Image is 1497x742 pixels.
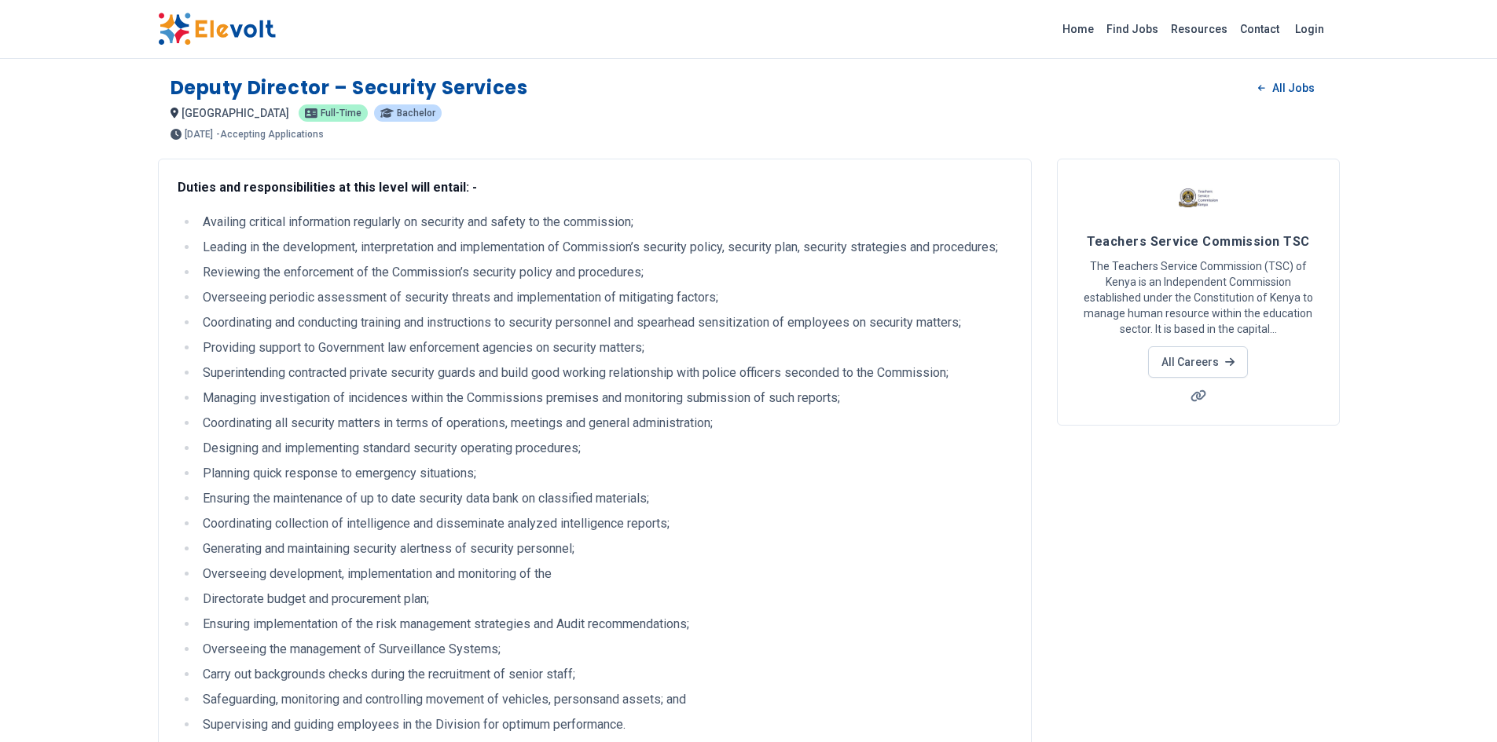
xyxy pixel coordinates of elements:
a: Find Jobs [1100,16,1165,42]
li: Supervising and guiding employees in the Division for optimum performance. [198,715,1012,734]
span: Full-time [321,108,361,118]
li: Directorate budget and procurement plan; [198,590,1012,609]
a: Home [1056,16,1100,42]
li: Coordinating and conducting training and instructions to security personnel and spearhead sensiti... [198,313,1012,332]
p: The Teachers Service Commission (TSC) of Kenya is an Independent Commission established under the... [1077,258,1320,337]
span: Teachers Service Commission TSC [1087,234,1310,249]
img: Elevolt [158,13,276,46]
li: Ensuring the maintenance of up to date security data bank on classified materials; [198,489,1012,508]
li: Availing critical information regularly on security and safety to the commission; [198,213,1012,232]
li: Leading in the development, interpretation and implementation of Commission’s security policy, se... [198,238,1012,257]
span: [GEOGRAPHIC_DATA] [182,107,289,119]
li: Coordinating collection of intelligence and disseminate analyzed intelligence reports; [198,514,1012,533]
li: Overseeing the management of Surveillance Systems; [198,640,1012,659]
li: Providing support to Government law enforcement agencies on security matters; [198,338,1012,357]
iframe: Advertisement [1057,444,1340,664]
a: Contact [1234,16,1286,42]
strong: Duties and responsibilities at this level will entail: - [178,180,477,195]
li: Carry out backgrounds checks during the recruitment of senior staff; [198,665,1012,684]
li: Safeguarding, monitoring and controlling movement of vehicles, personsand assets; and [198,690,1012,709]
li: Superintending contracted private security guards and build good working relationship with police... [198,364,1012,382]
li: Overseeing development, implementation and monitoring of the [198,565,1012,583]
li: Coordinating all security matters in terms of operations, meetings and general administration; [198,414,1012,433]
a: All Jobs [1246,76,1326,100]
img: Teachers Service Commission TSC [1179,178,1218,217]
h1: Deputy Director – Security Services [171,75,528,101]
li: Reviewing the enforcement of the Commission’s security policy and procedures; [198,263,1012,282]
li: Overseeing periodic assessment of security threats and implementation of mitigating factors; [198,288,1012,307]
li: Generating and maintaining security alertness of security personnel; [198,539,1012,558]
li: Planning quick response to emergency situations; [198,464,1012,483]
a: Login [1286,13,1334,45]
span: [DATE] [185,130,213,139]
p: - Accepting Applications [216,130,324,139]
a: All Careers [1148,346,1248,378]
li: Ensuring implementation of the risk management strategies and Audit recommendations; [198,615,1012,634]
li: Designing and implementing standard security operating procedures; [198,439,1012,458]
span: Bachelor [397,108,435,118]
li: Managing investigation of incidences within the Commissions premises and monitoring submission of... [198,389,1012,408]
a: Resources [1165,16,1234,42]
